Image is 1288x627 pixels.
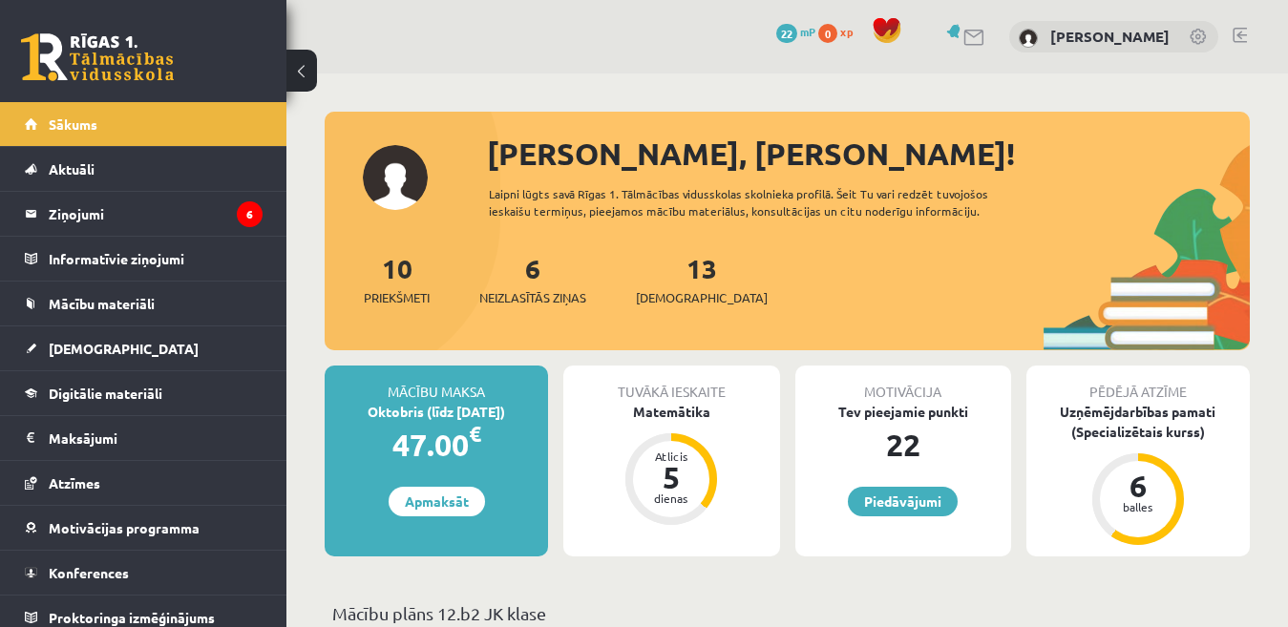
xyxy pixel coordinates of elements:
span: xp [840,24,853,39]
a: 6Neizlasītās ziņas [479,251,586,307]
span: Atzīmes [49,474,100,491]
a: Maksājumi [25,416,263,460]
p: Mācību plāns 12.b2 JK klase [332,600,1242,626]
div: [PERSON_NAME], [PERSON_NAME]! [487,131,1250,177]
div: Matemātika [563,402,779,422]
legend: Informatīvie ziņojumi [49,237,263,281]
a: [DEMOGRAPHIC_DATA] [25,326,263,370]
span: 22 [776,24,797,43]
a: Konferences [25,551,263,595]
i: 6 [237,201,263,227]
a: 22 mP [776,24,815,39]
a: Apmaksāt [389,487,485,516]
a: Matemātika Atlicis 5 dienas [563,402,779,528]
div: Uzņēmējdarbības pamati (Specializētais kurss) [1026,402,1250,442]
a: Aktuāli [25,147,263,191]
div: balles [1109,501,1167,512]
a: Digitālie materiāli [25,371,263,415]
div: Motivācija [795,366,1011,402]
span: Konferences [49,564,129,581]
div: Atlicis [643,450,700,462]
a: 13[DEMOGRAPHIC_DATA] [636,251,768,307]
span: [DEMOGRAPHIC_DATA] [49,340,199,357]
span: € [469,420,481,448]
a: 0 xp [818,24,862,39]
img: Edgars Kleinbergs [1019,29,1038,48]
div: Tuvākā ieskaite [563,366,779,402]
span: Aktuāli [49,160,95,178]
span: Sākums [49,115,97,133]
span: [DEMOGRAPHIC_DATA] [636,288,768,307]
a: Atzīmes [25,461,263,505]
a: Motivācijas programma [25,506,263,550]
a: 10Priekšmeti [364,251,430,307]
span: Priekšmeti [364,288,430,307]
legend: Ziņojumi [49,192,263,236]
span: Digitālie materiāli [49,385,162,402]
div: Mācību maksa [325,366,548,402]
a: Rīgas 1. Tālmācības vidusskola [21,33,174,81]
div: dienas [643,492,700,504]
a: Sākums [25,102,263,146]
div: Pēdējā atzīme [1026,366,1250,402]
a: [PERSON_NAME] [1050,27,1170,46]
span: 0 [818,24,837,43]
div: Oktobris (līdz [DATE]) [325,402,548,422]
div: 22 [795,422,1011,468]
span: Mācību materiāli [49,295,155,312]
div: 5 [643,462,700,492]
a: Uzņēmējdarbības pamati (Specializētais kurss) 6 balles [1026,402,1250,548]
div: 6 [1109,470,1167,501]
div: Tev pieejamie punkti [795,402,1011,422]
a: Mācību materiāli [25,282,263,325]
span: Proktoringa izmēģinājums [49,609,215,626]
span: Motivācijas programma [49,519,200,536]
span: mP [800,24,815,39]
div: 47.00 [325,422,548,468]
legend: Maksājumi [49,416,263,460]
span: Neizlasītās ziņas [479,288,586,307]
a: Informatīvie ziņojumi [25,237,263,281]
div: Laipni lūgts savā Rīgas 1. Tālmācības vidusskolas skolnieka profilā. Šeit Tu vari redzēt tuvojošo... [489,185,1044,219]
a: Piedāvājumi [848,487,958,516]
a: Ziņojumi6 [25,192,263,236]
